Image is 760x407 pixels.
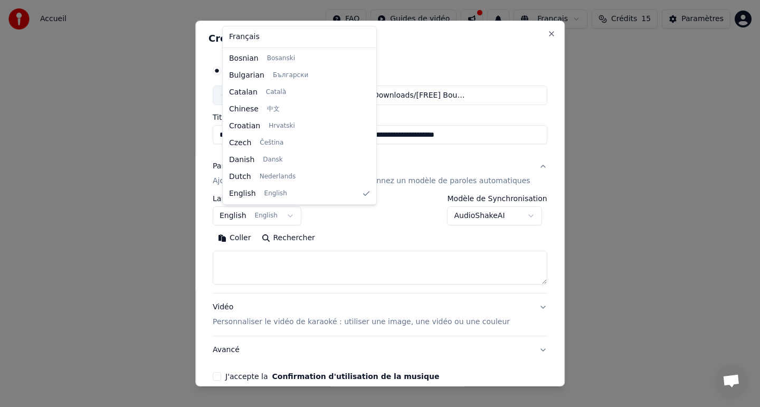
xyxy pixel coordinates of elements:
[269,122,295,130] span: Hrvatski
[260,173,296,181] span: Nederlands
[273,71,308,80] span: Български
[266,88,286,97] span: Català
[267,54,295,63] span: Bosanski
[229,188,256,199] span: English
[267,105,280,113] span: 中文
[229,138,251,148] span: Czech
[229,70,264,81] span: Bulgarian
[229,155,254,165] span: Danish
[263,156,282,164] span: Dansk
[229,32,260,42] span: Français
[264,190,287,198] span: English
[260,139,283,147] span: Čeština
[229,172,251,182] span: Dutch
[229,121,260,131] span: Croatian
[229,53,259,64] span: Bosnian
[229,87,258,98] span: Catalan
[229,104,259,115] span: Chinese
